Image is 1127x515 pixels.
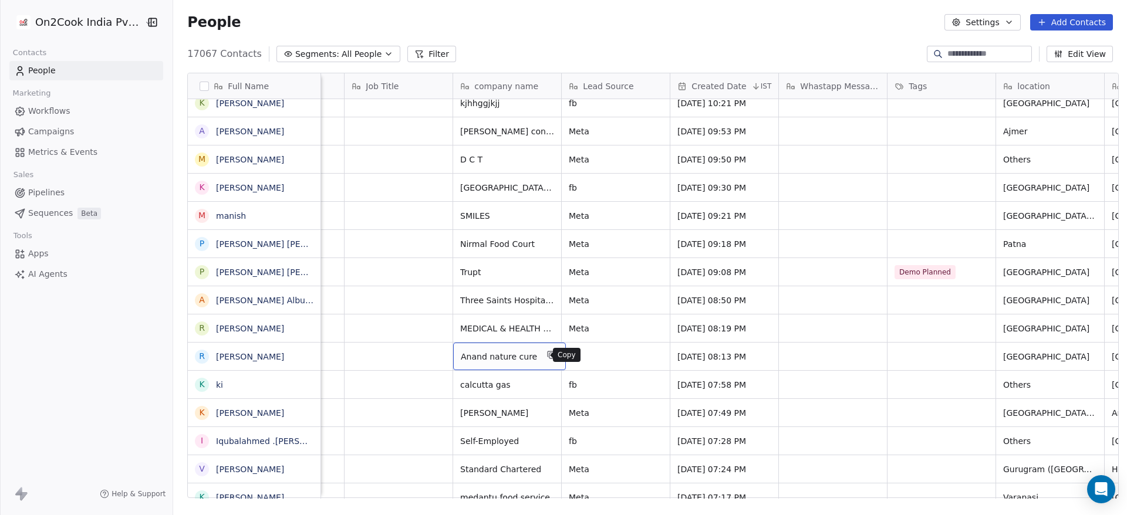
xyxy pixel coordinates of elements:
a: Apps [9,244,163,263]
div: Tags [888,73,996,99]
span: [PERSON_NAME] [460,407,554,419]
button: Add Contacts [1030,14,1113,31]
button: Settings [944,14,1020,31]
span: Three Saints Hospitality [460,294,554,306]
span: AI Agents [28,268,68,280]
span: On2Cook India Pvt. Ltd. [35,15,141,30]
a: [PERSON_NAME] [216,99,284,108]
span: [GEOGRAPHIC_DATA](NCR) [1003,210,1097,222]
span: fb [569,379,663,391]
span: Anand nature cure [461,351,537,362]
span: Full Name [228,80,269,92]
a: People [9,61,163,80]
button: Edit View [1047,46,1113,62]
span: Others [1003,435,1097,447]
a: ki [216,380,223,389]
a: [PERSON_NAME] [216,183,284,192]
a: [PERSON_NAME] [216,408,284,418]
span: fb [569,182,663,194]
a: [PERSON_NAME] Albuquerque [216,296,339,305]
span: [GEOGRAPHIC_DATA] [1003,323,1097,334]
div: k [200,378,205,391]
span: [GEOGRAPHIC_DATA][PERSON_NAME] [1003,407,1097,419]
span: kjhhggjkjj [460,97,554,109]
a: manish [216,211,246,221]
span: [DATE] 08:50 PM [677,294,771,306]
span: Workflows [28,105,70,117]
span: Meta [569,126,663,137]
div: M [198,153,205,165]
a: [PERSON_NAME] [216,493,284,502]
span: IST [761,82,772,91]
span: fb [569,435,663,447]
span: Ajmer [1003,126,1097,137]
span: Beta [77,208,101,219]
span: [DATE] 09:50 PM [677,154,771,165]
span: Self-Employed [460,435,554,447]
span: [DATE] 09:08 PM [677,266,771,278]
span: Meta [569,154,663,165]
span: [DATE] 07:17 PM [677,492,771,503]
span: [DATE] 07:49 PM [677,407,771,419]
button: On2Cook India Pvt. Ltd. [14,12,137,32]
a: SequencesBeta [9,204,163,223]
span: Campaigns [28,126,74,138]
span: Meta [569,407,663,419]
a: [PERSON_NAME] [PERSON_NAME] [216,267,355,277]
span: Meta [569,238,663,250]
span: company name [474,80,538,92]
span: [DATE] 08:13 PM [677,351,771,362]
div: location [996,73,1104,99]
span: [DATE] 09:53 PM [677,126,771,137]
span: Meta [569,323,663,334]
span: Meta [569,463,663,475]
img: on2cook%20logo-04%20copy.jpg [16,15,31,29]
div: Full Name [188,73,320,99]
span: Tags [909,80,927,92]
span: fb [569,351,663,362]
span: Job Title [366,80,399,92]
span: Sequences [28,207,73,219]
span: [DATE] 07:28 PM [677,435,771,447]
a: Workflows [9,101,163,121]
span: SMILES [460,210,554,222]
span: [DATE] 09:18 PM [677,238,771,250]
span: [DATE] 08:19 PM [677,323,771,334]
span: [GEOGRAPHIC_DATA] [1003,351,1097,362]
span: Sales [8,166,39,184]
a: Campaigns [9,122,163,141]
span: People [28,65,56,77]
div: Created DateIST [670,73,778,99]
span: calcutta gas [460,379,554,391]
div: K [200,181,205,194]
span: Patna [1003,238,1097,250]
span: location [1017,80,1050,92]
span: Meta [569,492,663,503]
span: Marketing [8,84,56,102]
div: r [199,350,205,362]
span: Standard Chartered [460,463,554,475]
span: Varanasi [1003,492,1097,503]
span: Pipelines [28,187,65,199]
div: Lead Source [562,73,670,99]
span: MEDICAL & HEALTH DEPP. GOVT OF [GEOGRAPHIC_DATA] [460,323,554,334]
a: Pipelines [9,183,163,202]
span: Metrics & Events [28,146,97,158]
a: [PERSON_NAME] [216,127,284,136]
div: grid [188,99,321,499]
span: [DATE] 07:58 PM [677,379,771,391]
span: Tools [8,227,37,245]
span: All People [342,48,382,60]
span: Nirmal Food Court [460,238,554,250]
div: K [200,406,205,419]
span: [PERSON_NAME] construction [460,126,554,137]
span: Created Date [691,80,746,92]
div: A [200,294,205,306]
span: [DATE] 10:21 PM [677,97,771,109]
a: [PERSON_NAME] [216,352,284,361]
span: Meta [569,210,663,222]
div: P [200,238,204,250]
div: K [200,97,205,109]
div: Open Intercom Messenger [1087,475,1115,503]
span: [GEOGRAPHIC_DATA] [1003,182,1097,194]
